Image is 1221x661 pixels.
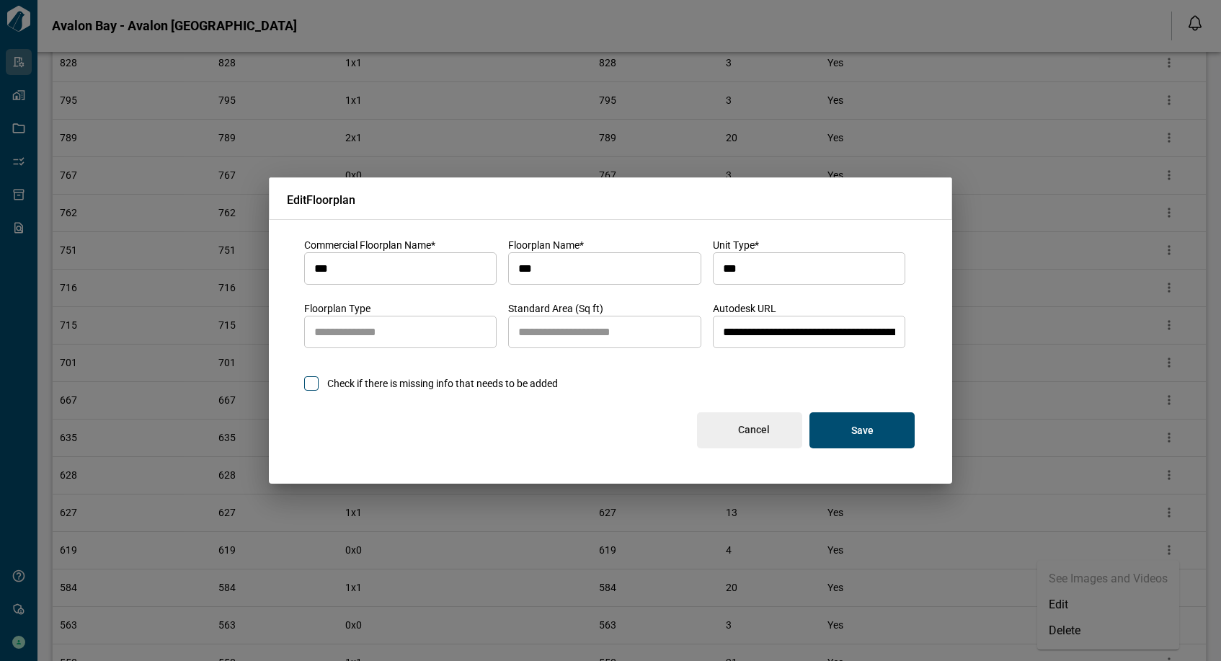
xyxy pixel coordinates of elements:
[508,316,701,348] div: search
[304,303,370,314] span: Floorplan Type
[304,239,435,251] span: Commercial Floorplan Name*
[809,412,915,448] button: Save
[713,303,776,314] span: Autodesk URL
[269,177,952,220] h2: Edit Floorplan
[518,350,691,365] p: Area required*
[738,423,770,436] p: Cancel
[304,252,497,285] div: search
[508,239,584,251] span: Floorplan Name*
[508,303,603,314] span: Standard Area (Sq ft)
[713,252,905,285] div: search
[518,287,691,301] p: Floorplan name exists
[304,316,497,348] div: search
[327,376,558,391] span: Check if there is missing info that needs to be added
[723,287,895,301] p: Unit type required*
[697,412,802,448] button: Cancel
[314,287,487,301] p: Commercial floorplan name required*
[851,424,874,437] p: Save
[713,316,905,348] div: autodesk_url
[713,239,759,251] span: Unit Type*
[508,252,701,285] div: search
